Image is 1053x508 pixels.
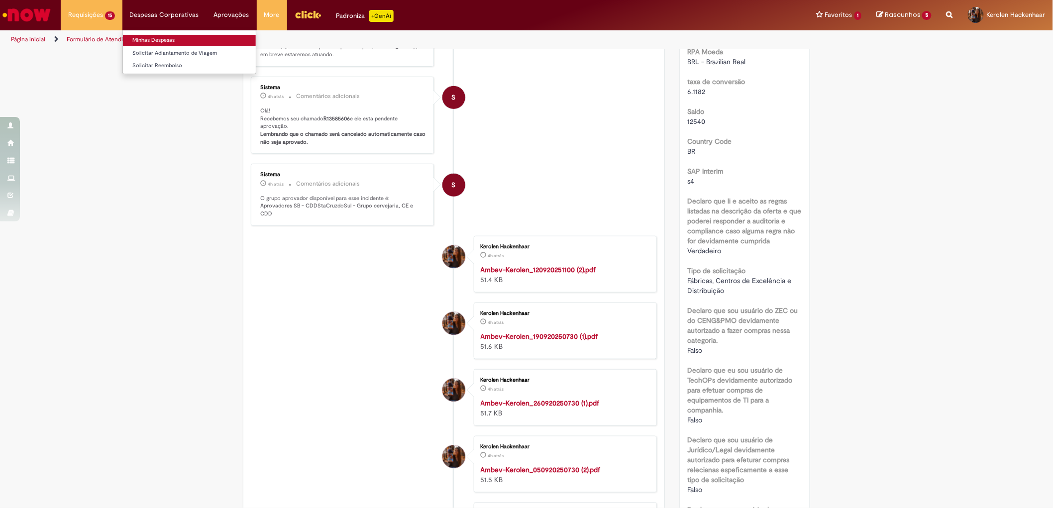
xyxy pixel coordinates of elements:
time: 01/10/2025 11:56:38 [268,94,284,100]
time: 01/10/2025 11:56:24 [488,253,504,259]
span: BRL - Brazilian Real [688,57,746,66]
span: Favoritos [825,10,852,20]
a: Página inicial [11,35,45,43]
span: 4h atrás [268,94,284,100]
span: Falso [688,485,703,494]
a: Rascunhos [876,10,932,20]
span: 12540 [688,117,706,126]
div: Kerolen Hackenhaar [481,444,646,450]
span: Falso [688,415,703,424]
div: Kerolen Hackenhaar [481,377,646,383]
p: Prezado(a), Sua solicitação foi aprovada por [PERSON_NAME] , e em breve estaremos atuando. [260,43,426,58]
span: Rascunhos [885,10,921,19]
span: s4 [688,177,695,186]
b: RPA Moeda [688,47,724,56]
span: Verdadeiro [688,246,722,255]
div: Kerolen Hackenhaar [442,379,465,402]
p: Olá! Recebemos seu chamado e ele esta pendente aprovação. [260,107,426,146]
div: Kerolen Hackenhaar [442,445,465,468]
a: Ambev-Kerolen_260920250730 (1).pdf [481,399,600,407]
b: Tipo de solicitação [688,266,746,275]
span: Falso [688,346,703,355]
time: 01/10/2025 11:56:24 [488,386,504,392]
time: 01/10/2025 11:56:23 [488,453,504,459]
ul: Despesas Corporativas [122,30,256,74]
span: S [452,173,456,197]
a: Solicitar Reembolso [123,60,256,71]
b: Lembrando que o chamado será cancelado automaticamente caso não seja aprovado. [260,130,427,146]
b: Saldo [688,107,705,116]
span: Aprovações [214,10,249,20]
a: Formulário de Atendimento [67,35,140,43]
p: +GenAi [369,10,394,22]
b: Declaro que li e aceito as regras listadas na descrição da oferta e que poderei responder a audit... [688,197,802,245]
div: Kerolen Hackenhaar [442,312,465,335]
b: Country Code [688,137,732,146]
div: Kerolen Hackenhaar [442,245,465,268]
img: click_logo_yellow_360x200.png [295,7,321,22]
b: Declaro que sou usuário de Jurídico/Legal devidamente autorizado para efeturar compras relecianas... [688,435,790,484]
span: Fábricas, Centros de Excelência e Distribuição [688,276,794,295]
div: Sistema [260,85,426,91]
small: Comentários adicionais [296,180,360,188]
span: 4h atrás [488,453,504,459]
a: Ambev-Kerolen_120920251100 (2).pdf [481,265,596,274]
b: R13585606 [323,115,350,122]
ul: Trilhas de página [7,30,695,49]
div: System [442,86,465,109]
div: 51.7 KB [481,398,646,418]
div: System [442,174,465,197]
span: Requisições [68,10,103,20]
div: 51.4 KB [481,265,646,285]
b: taxa de conversão [688,77,745,86]
span: More [264,10,280,20]
p: O grupo aprovador disponível para esse incidente é: Aprovadores SB - CDDStaCruzdoSul - Grupo cerv... [260,195,426,218]
time: 01/10/2025 11:56:33 [268,181,284,187]
span: BR [688,147,696,156]
span: 4h atrás [488,319,504,325]
small: Comentários adicionais [296,92,360,101]
span: 5 [922,11,932,20]
span: Despesas Corporativas [130,10,199,20]
div: 51.5 KB [481,465,646,485]
b: Declaro que sou usuário do ZEC ou do CENG&PMO devidamente autorizado a fazer compras nessa catego... [688,306,798,345]
div: Kerolen Hackenhaar [481,310,646,316]
div: Sistema [260,172,426,178]
div: Kerolen Hackenhaar [481,244,646,250]
div: 51.6 KB [481,331,646,351]
a: Ambev-Kerolen_050920250730 (2).pdf [481,465,601,474]
time: 01/10/2025 11:56:24 [488,319,504,325]
a: Solicitar Adiantamento de Viagem [123,48,256,59]
img: ServiceNow [1,5,52,25]
span: S [452,86,456,109]
span: 4h atrás [268,181,284,187]
span: 6.1182 [688,87,706,96]
span: 4h atrás [488,386,504,392]
a: Minhas Despesas [123,35,256,46]
span: 1 [854,11,862,20]
span: 4h atrás [488,253,504,259]
span: 15 [105,11,115,20]
a: Ambev-Kerolen_190920250730 (1).pdf [481,332,598,341]
span: Kerolen Hackenhaar [987,10,1046,19]
div: Padroniza [336,10,394,22]
b: Declaro que eu sou usuário de TechOPs devidamente autorizado para efetuar compras de equipamentos... [688,366,793,414]
b: SAP Interim [688,167,724,176]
